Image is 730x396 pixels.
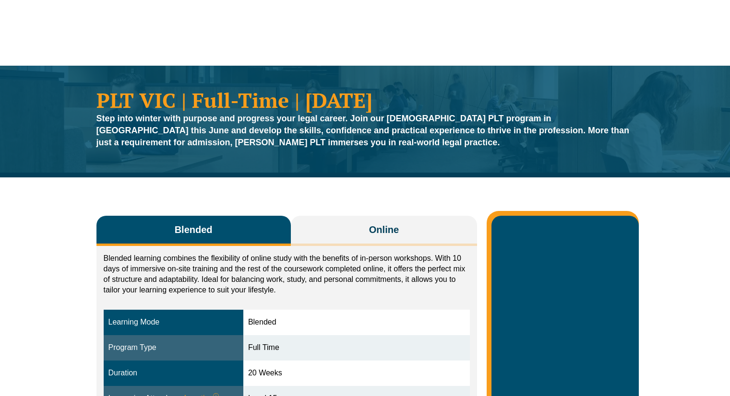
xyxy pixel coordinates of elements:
[248,342,465,353] div: Full Time
[96,90,634,110] h1: PLT VIC | Full-Time | [DATE]
[369,223,399,236] span: Online
[175,223,213,236] span: Blended
[248,317,465,328] div: Blended
[104,253,470,295] p: Blended learning combines the flexibility of online study with the benefits of in-person workshop...
[248,368,465,379] div: 20 Weeks
[108,368,239,379] div: Duration
[108,342,239,353] div: Program Type
[96,114,630,147] strong: Step into winter with purpose and progress your legal career. Join our [DEMOGRAPHIC_DATA] PLT pro...
[108,317,239,328] div: Learning Mode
